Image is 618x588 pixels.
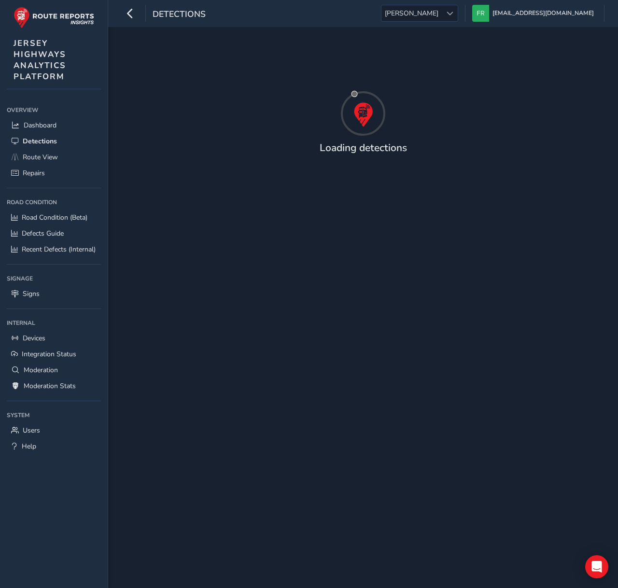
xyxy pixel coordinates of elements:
[320,142,407,154] h4: Loading detections
[7,103,101,117] div: Overview
[24,365,58,375] span: Moderation
[153,8,206,22] span: Detections
[14,38,66,82] span: JERSEY HIGHWAYS ANALYTICS PLATFORM
[14,7,94,28] img: rr logo
[381,5,442,21] span: [PERSON_NAME]
[472,5,597,22] button: [EMAIL_ADDRESS][DOMAIN_NAME]
[472,5,489,22] img: diamond-layout
[22,442,36,451] span: Help
[7,225,101,241] a: Defects Guide
[7,330,101,346] a: Devices
[22,213,87,222] span: Road Condition (Beta)
[7,117,101,133] a: Dashboard
[23,153,58,162] span: Route View
[7,408,101,422] div: System
[23,334,45,343] span: Devices
[7,346,101,362] a: Integration Status
[22,245,96,254] span: Recent Defects (Internal)
[7,362,101,378] a: Moderation
[7,241,101,257] a: Recent Defects (Internal)
[7,286,101,302] a: Signs
[7,149,101,165] a: Route View
[23,137,57,146] span: Detections
[7,271,101,286] div: Signage
[23,168,45,178] span: Repairs
[585,555,608,578] div: Open Intercom Messenger
[7,438,101,454] a: Help
[7,195,101,210] div: Road Condition
[7,378,101,394] a: Moderation Stats
[7,165,101,181] a: Repairs
[24,381,76,391] span: Moderation Stats
[7,422,101,438] a: Users
[492,5,594,22] span: [EMAIL_ADDRESS][DOMAIN_NAME]
[22,350,76,359] span: Integration Status
[7,133,101,149] a: Detections
[7,210,101,225] a: Road Condition (Beta)
[24,121,56,130] span: Dashboard
[7,316,101,330] div: Internal
[22,229,64,238] span: Defects Guide
[23,289,40,298] span: Signs
[23,426,40,435] span: Users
